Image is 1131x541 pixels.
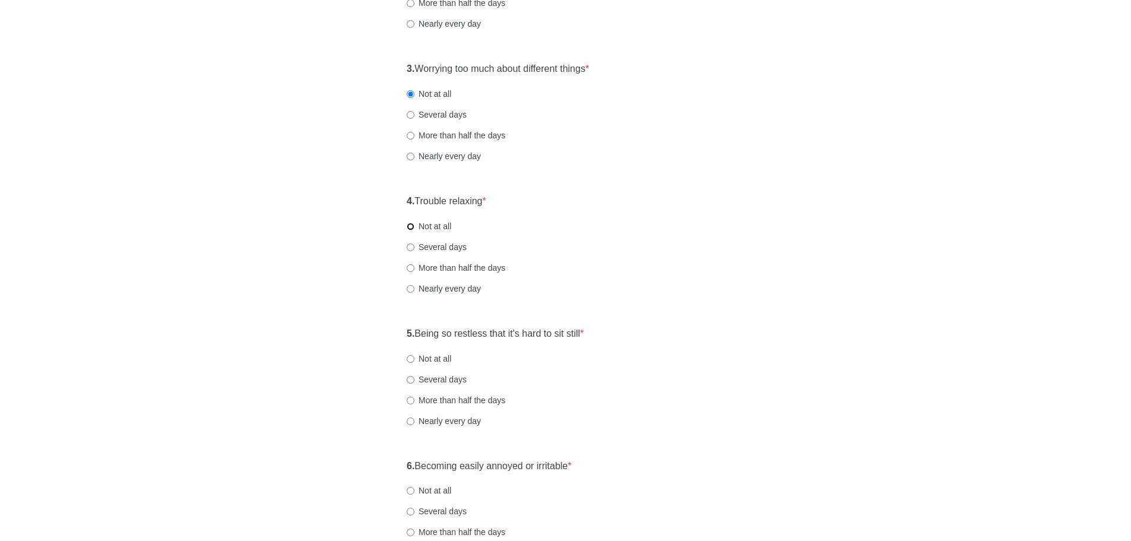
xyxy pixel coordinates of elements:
label: Not at all [407,88,451,100]
input: Nearly every day [407,20,414,28]
strong: 3. [407,64,414,74]
label: Being so restless that it's hard to sit still [407,327,584,341]
label: Several days [407,505,467,517]
strong: 6. [407,461,414,471]
strong: 4. [407,196,414,206]
label: Several days [407,374,467,385]
input: Not at all [407,487,414,495]
input: Not at all [407,355,414,363]
input: Several days [407,243,414,251]
input: Not at all [407,223,414,230]
label: Several days [407,241,467,253]
input: More than half the days [407,529,414,536]
label: Not at all [407,485,451,496]
label: More than half the days [407,129,505,141]
input: More than half the days [407,397,414,404]
label: Nearly every day [407,283,481,295]
input: More than half the days [407,132,414,140]
label: Trouble relaxing [407,195,486,208]
label: Nearly every day [407,150,481,162]
input: Several days [407,376,414,384]
input: Not at all [407,90,414,98]
label: Becoming easily annoyed or irritable [407,460,572,473]
input: Several days [407,111,414,119]
input: Nearly every day [407,417,414,425]
label: More than half the days [407,394,505,406]
strong: 5. [407,328,414,338]
label: Worrying too much about different things [407,62,589,76]
input: Several days [407,508,414,515]
input: Nearly every day [407,285,414,293]
input: More than half the days [407,264,414,272]
label: Several days [407,109,467,121]
label: More than half the days [407,262,505,274]
label: Nearly every day [407,415,481,427]
input: Nearly every day [407,153,414,160]
label: Not at all [407,220,451,232]
label: Not at all [407,353,451,365]
label: More than half the days [407,526,505,538]
label: Nearly every day [407,18,481,30]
